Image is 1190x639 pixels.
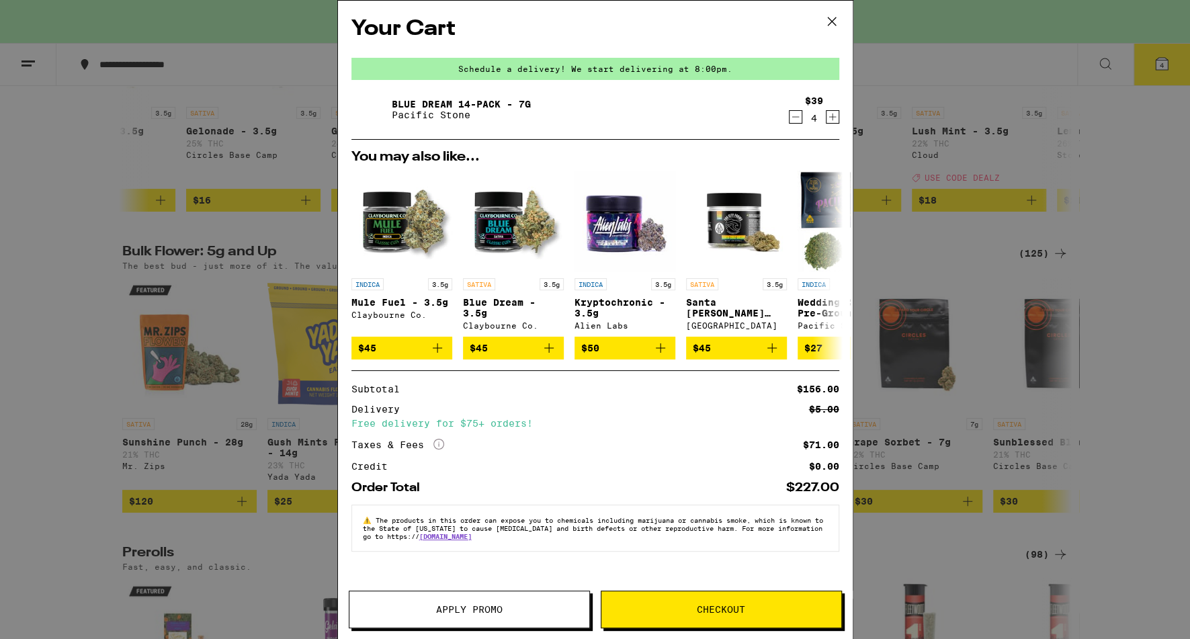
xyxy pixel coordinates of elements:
[351,297,452,308] p: Mule Fuel - 3.5g
[8,9,97,20] span: Hi. Need any help?
[809,462,839,471] div: $0.00
[470,343,488,353] span: $45
[428,278,452,290] p: 3.5g
[826,110,839,124] button: Increment
[351,384,409,394] div: Subtotal
[798,171,898,337] a: Open page for Wedding Cake Pre-Ground - 14g from Pacific Stone
[351,171,452,271] img: Claybourne Co. - Mule Fuel - 3.5g
[363,516,376,524] span: ⚠️
[363,516,823,540] span: The products in this order can expose you to chemicals including marijuana or cannabis smoke, whi...
[351,337,452,359] button: Add to bag
[798,321,898,330] div: Pacific Stone
[575,171,675,337] a: Open page for Kryptochronic - 3.5g from Alien Labs
[798,297,898,318] p: Wedding Cake Pre-Ground - 14g
[351,310,452,319] div: Claybourne Co.
[686,278,718,290] p: SATIVA
[436,605,503,614] span: Apply Promo
[686,337,787,359] button: Add to bag
[805,95,823,106] div: $39
[575,297,675,318] p: Kryptochronic - 3.5g
[575,278,607,290] p: INDICA
[797,384,839,394] div: $156.00
[693,343,711,353] span: $45
[540,278,564,290] p: 3.5g
[419,532,472,540] a: [DOMAIN_NAME]
[805,113,823,124] div: 4
[349,591,590,628] button: Apply Promo
[392,110,531,120] p: Pacific Stone
[463,278,495,290] p: SATIVA
[601,591,842,628] button: Checkout
[351,482,429,494] div: Order Total
[463,297,564,318] p: Blue Dream - 3.5g
[686,171,787,337] a: Open page for Santa Cruz Dream - 3.5g from Fog City Farms
[463,337,564,359] button: Add to bag
[686,171,787,271] img: Fog City Farms - Santa Cruz Dream - 3.5g
[686,297,787,318] p: Santa [PERSON_NAME] Dream - 3.5g
[351,462,397,471] div: Credit
[804,343,822,353] span: $27
[697,605,745,614] span: Checkout
[351,439,444,451] div: Taxes & Fees
[351,58,839,80] div: Schedule a delivery! We start delivering at 8:00pm.
[351,171,452,337] a: Open page for Mule Fuel - 3.5g from Claybourne Co.
[798,278,830,290] p: INDICA
[575,337,675,359] button: Add to bag
[575,171,675,271] img: Alien Labs - Kryptochronic - 3.5g
[351,151,839,164] h2: You may also like...
[351,14,839,44] h2: Your Cart
[763,278,787,290] p: 3.5g
[351,91,389,128] img: Blue Dream 14-Pack - 7g
[786,482,839,494] div: $227.00
[351,419,839,428] div: Free delivery for $75+ orders!
[392,99,531,110] a: Blue Dream 14-Pack - 7g
[581,343,599,353] span: $50
[789,110,802,124] button: Decrement
[358,343,376,353] span: $45
[798,171,898,271] img: Pacific Stone - Wedding Cake Pre-Ground - 14g
[575,321,675,330] div: Alien Labs
[463,171,564,337] a: Open page for Blue Dream - 3.5g from Claybourne Co.
[798,337,898,359] button: Add to bag
[351,404,409,414] div: Delivery
[351,278,384,290] p: INDICA
[686,321,787,330] div: [GEOGRAPHIC_DATA]
[651,278,675,290] p: 3.5g
[803,440,839,450] div: $71.00
[463,171,564,271] img: Claybourne Co. - Blue Dream - 3.5g
[809,404,839,414] div: $5.00
[463,321,564,330] div: Claybourne Co.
